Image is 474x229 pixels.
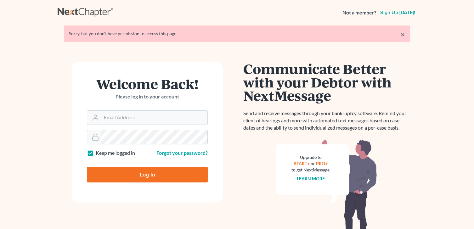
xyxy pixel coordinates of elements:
a: Sign up [DATE]! [379,10,416,15]
p: Please log in to your account [87,93,208,100]
a: × [401,31,405,38]
div: Sorry, but you don't have permission to access this page [69,31,405,37]
h1: Welcome Back! [87,77,208,91]
input: Email Address [101,111,207,125]
span: or [311,161,315,166]
label: Keep me logged in [96,149,135,157]
div: to get NextMessage. [291,167,330,173]
p: Send and receive messages through your bankruptcy software. Remind your client of hearings and mo... [243,110,410,131]
div: Upgrade to [291,154,330,160]
a: START+ [294,161,310,166]
a: PRO+ [316,161,328,166]
a: Forgot your password? [156,150,208,156]
input: Log In [87,167,208,182]
strong: Not a member? [342,9,376,16]
a: Learn more [297,176,325,181]
h1: Communicate Better with your Debtor with NextMessage [243,62,410,102]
